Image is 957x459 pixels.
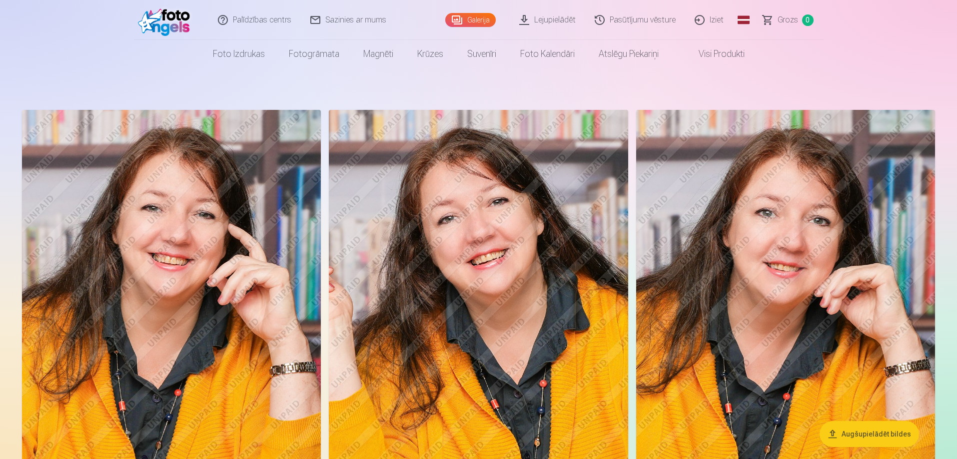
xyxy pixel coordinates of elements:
a: Foto izdrukas [201,40,277,68]
a: Magnēti [351,40,405,68]
a: Suvenīri [455,40,508,68]
a: Fotogrāmata [277,40,351,68]
button: Augšupielādēt bildes [820,421,919,447]
a: Krūzes [405,40,455,68]
span: 0 [802,14,814,26]
a: Atslēgu piekariņi [587,40,671,68]
span: Grozs [778,14,798,26]
a: Visi produkti [671,40,757,68]
a: Foto kalendāri [508,40,587,68]
img: /fa1 [138,4,195,36]
a: Galerija [445,13,496,27]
